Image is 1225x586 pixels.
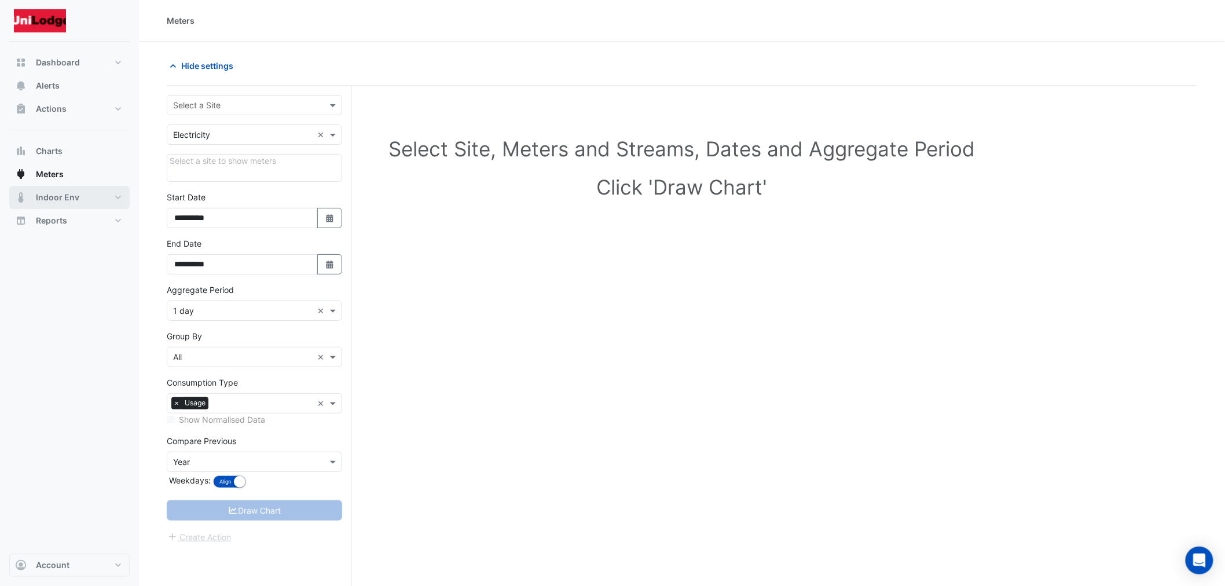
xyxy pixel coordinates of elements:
div: Meters [167,14,195,27]
label: End Date [167,237,201,250]
button: Alerts [9,74,130,97]
fa-icon: Select Date [325,213,335,223]
label: Consumption Type [167,376,238,389]
label: Start Date [167,191,206,203]
app-icon: Alerts [15,80,27,91]
app-icon: Dashboard [15,57,27,68]
span: Clear [317,129,327,141]
button: Reports [9,209,130,232]
span: Meters [36,169,64,180]
img: Company Logo [14,9,66,32]
span: Dashboard [36,57,80,68]
span: Alerts [36,80,60,91]
span: Hide settings [181,60,233,72]
app-icon: Charts [15,145,27,157]
app-icon: Reports [15,215,27,226]
button: Indoor Env [9,186,130,209]
label: Aggregate Period [167,284,234,296]
span: Actions [36,103,67,115]
label: Group By [167,330,202,342]
span: Charts [36,145,63,157]
button: Meters [9,163,130,186]
span: × [171,397,182,409]
button: Charts [9,140,130,163]
app-icon: Indoor Env [15,192,27,203]
button: Actions [9,97,130,120]
div: Select meters or streams to enable normalisation [167,413,342,426]
app-escalated-ticket-create-button: Please correct errors first [167,531,232,541]
span: Account [36,559,69,571]
div: Click Update or Cancel in Details panel [167,154,342,182]
fa-icon: Select Date [325,259,335,269]
button: Hide settings [167,56,241,76]
label: Compare Previous [167,435,236,447]
span: Reports [36,215,67,226]
label: Show Normalised Data [179,413,265,426]
h1: Click 'Draw Chart' [185,175,1179,199]
span: Indoor Env [36,192,79,203]
span: Clear [317,305,327,317]
button: Account [9,554,130,577]
span: Usage [182,397,208,409]
app-icon: Meters [15,169,27,180]
button: Dashboard [9,51,130,74]
app-icon: Actions [15,103,27,115]
span: Clear [317,397,327,409]
h1: Select Site, Meters and Streams, Dates and Aggregate Period [185,137,1179,161]
label: Weekdays: [167,474,211,486]
div: Open Intercom Messenger [1186,547,1213,574]
span: Clear [317,351,327,363]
